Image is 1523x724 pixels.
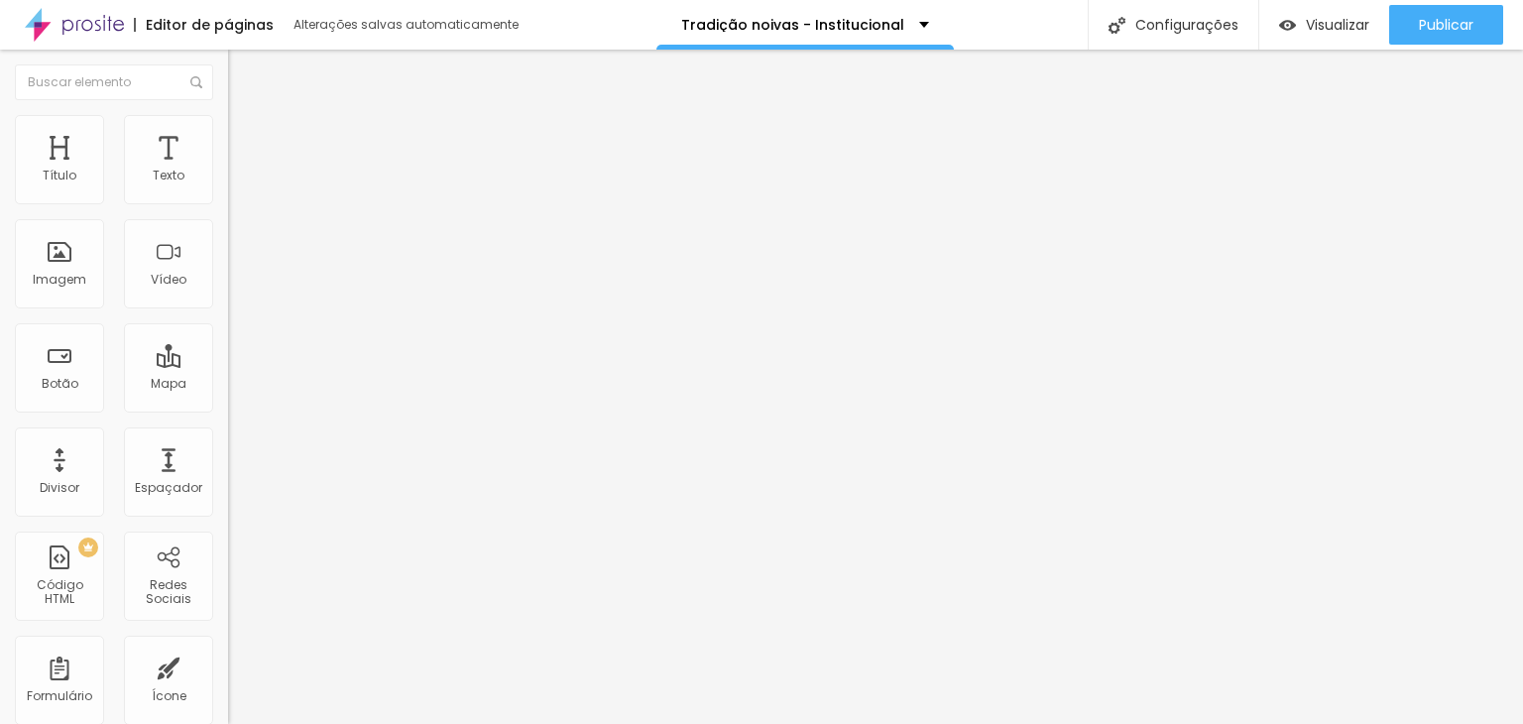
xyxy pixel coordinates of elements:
iframe: Editor [228,50,1523,724]
div: Mapa [151,377,186,391]
span: Visualizar [1306,17,1369,33]
div: Editor de páginas [134,18,274,32]
img: Icone [190,76,202,88]
div: Botão [42,377,78,391]
span: Publicar [1419,17,1473,33]
div: Formulário [27,689,92,703]
div: Texto [153,169,184,182]
img: view-1.svg [1279,17,1296,34]
div: Código HTML [20,578,98,607]
div: Espaçador [135,481,202,495]
div: Título [43,169,76,182]
div: Vídeo [151,273,186,287]
div: Divisor [40,481,79,495]
div: Imagem [33,273,86,287]
div: Redes Sociais [129,578,207,607]
div: Ícone [152,689,186,703]
input: Buscar elemento [15,64,213,100]
button: Publicar [1389,5,1503,45]
div: Alterações salvas automaticamente [293,19,522,31]
button: Visualizar [1259,5,1389,45]
p: Tradição noivas - Institucional [681,18,904,32]
img: Icone [1109,17,1125,34]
